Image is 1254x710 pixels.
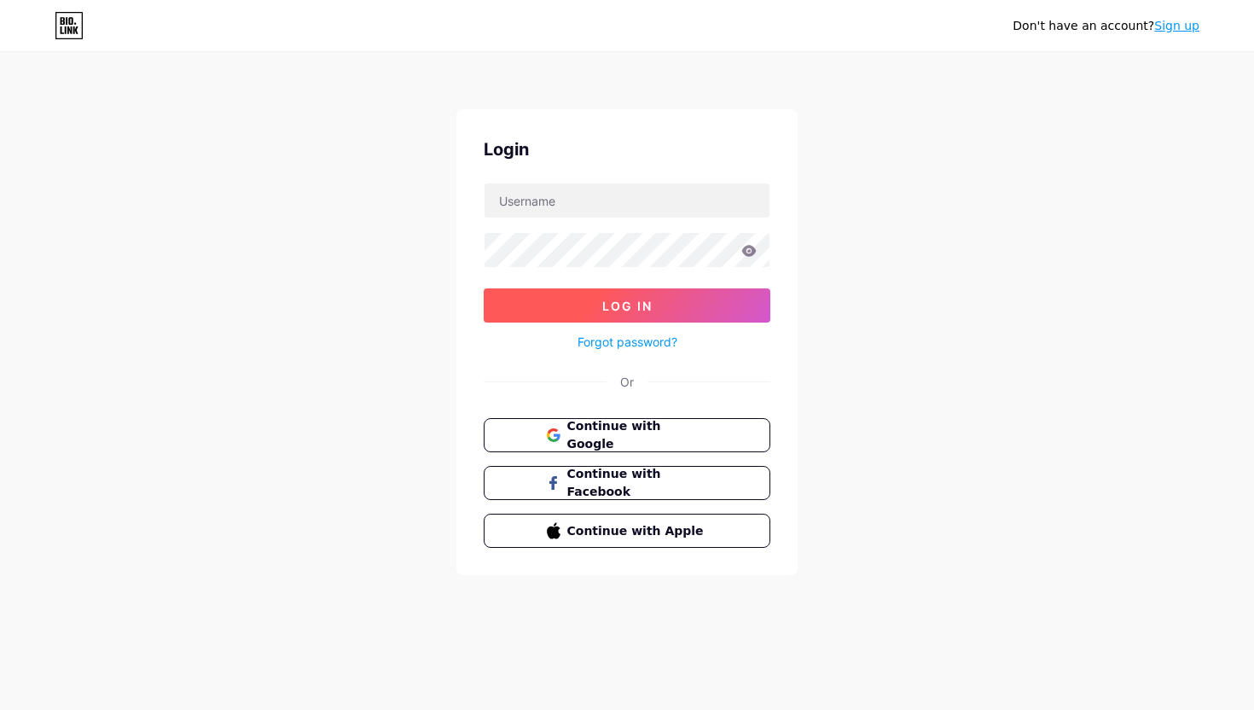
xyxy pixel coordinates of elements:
[484,137,770,162] div: Login
[602,299,653,313] span: Log In
[484,288,770,323] button: Log In
[484,466,770,500] button: Continue with Facebook
[484,418,770,452] button: Continue with Google
[1154,19,1199,32] a: Sign up
[485,183,769,218] input: Username
[567,417,708,453] span: Continue with Google
[578,333,677,351] a: Forgot password?
[620,373,634,391] div: Or
[567,522,708,540] span: Continue with Apple
[1013,17,1199,35] div: Don't have an account?
[484,514,770,548] button: Continue with Apple
[567,465,708,501] span: Continue with Facebook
